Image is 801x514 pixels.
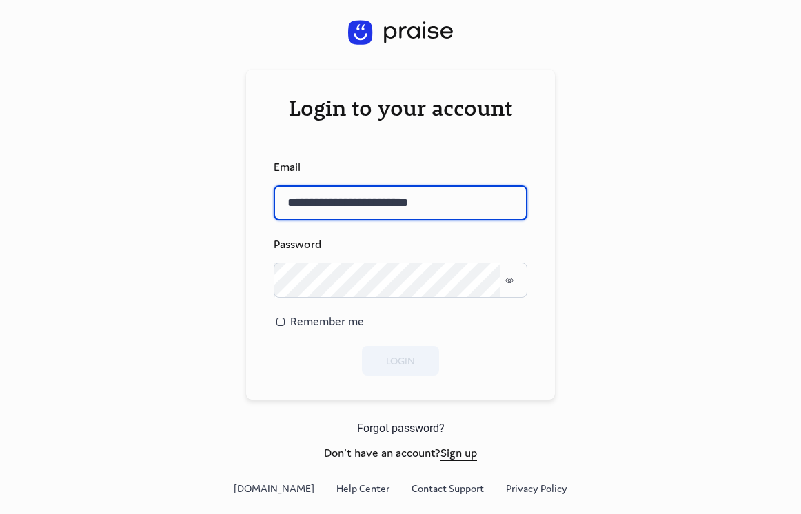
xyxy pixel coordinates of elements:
[324,446,477,461] span: Don't have an account?
[234,482,314,495] span: [DOMAIN_NAME]
[274,94,527,121] div: Login to your account
[234,481,314,496] a: [DOMAIN_NAME]
[274,237,527,252] div: Password
[357,422,445,435] a: Forgot password?
[274,160,527,175] div: Email
[412,481,484,496] a: Contact Support
[412,482,484,495] span: Contact Support
[336,482,389,495] span: Help Center
[440,445,477,461] a: Sign up
[506,482,567,495] span: Privacy Policy
[290,313,364,329] span: Remember me
[348,20,453,45] img: logo
[506,481,567,496] a: Privacy Policy
[336,481,389,496] a: Help Center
